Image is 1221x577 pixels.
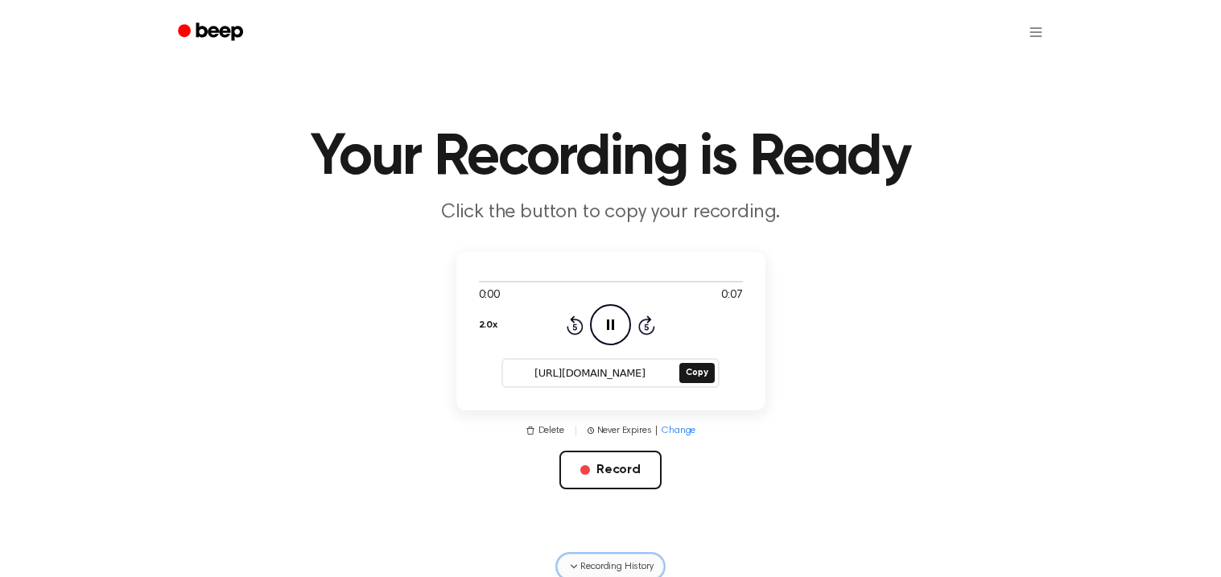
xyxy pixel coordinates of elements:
button: Record [559,451,662,489]
h1: Your Recording is Ready [199,129,1023,187]
button: Copy [679,363,714,383]
span: | [574,423,578,438]
span: | [654,423,658,438]
span: Recording History [580,559,653,574]
span: 0:07 [721,287,742,304]
button: Open menu [1017,13,1055,52]
span: 0:00 [479,287,500,304]
button: 2.0x [479,311,497,339]
button: Never Expires|Change [588,423,696,438]
a: Beep [167,17,258,48]
button: Delete [526,423,564,438]
span: Change [662,423,695,438]
p: Click the button to copy your recording. [302,200,920,226]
